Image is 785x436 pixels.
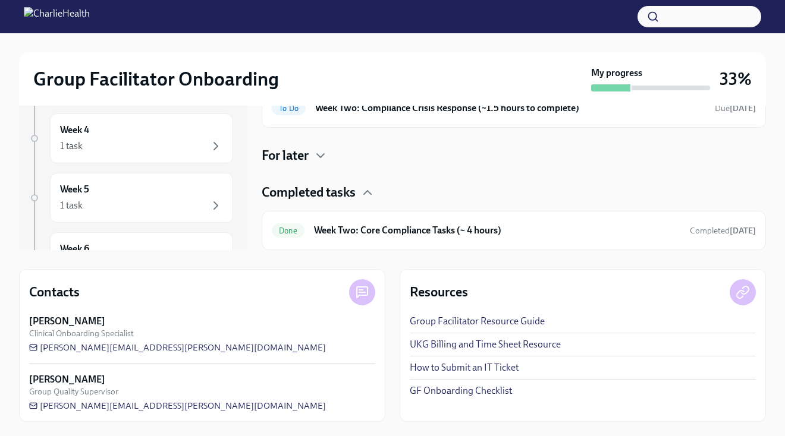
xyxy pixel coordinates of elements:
h6: Week 6 [60,242,89,255]
a: Week 41 task [29,113,233,163]
div: For later [262,147,766,165]
strong: [PERSON_NAME] [29,373,105,386]
h4: For later [262,147,309,165]
div: 1 task [60,140,83,153]
strong: My progress [591,67,642,80]
h4: Resources [410,283,468,301]
a: Group Facilitator Resource Guide [410,315,545,328]
a: DoneWeek Two: Core Compliance Tasks (~ 4 hours)Completed[DATE] [272,221,756,240]
span: Clinical Onboarding Specialist [29,328,134,339]
h4: Completed tasks [262,184,356,201]
span: Done [272,226,304,235]
span: Group Quality Supervisor [29,386,118,397]
span: To Do [272,104,306,113]
h6: Week 5 [60,183,89,196]
a: To DoWeek Two: Compliance Crisis Response (~1.5 hours to complete)Due[DATE] [272,99,756,118]
h4: Contacts [29,283,80,301]
span: Due [715,103,756,113]
img: CharlieHealth [24,7,90,26]
h6: Week 4 [60,124,89,137]
a: How to Submit an IT Ticket [410,361,519,374]
span: October 20th, 2025 09:00 [715,103,756,114]
h6: Week Two: Compliance Crisis Response (~1.5 hours to complete) [315,102,705,115]
span: October 14th, 2025 21:45 [690,225,756,236]
div: 1 task [60,199,83,212]
a: Week 51 task [29,173,233,223]
h3: 33% [720,68,752,90]
a: UKG Billing and Time Sheet Resource [410,338,561,351]
a: Week 6 [29,232,233,282]
span: Completed [690,226,756,236]
div: Completed tasks [262,184,766,201]
h2: Group Facilitator Onboarding [33,67,279,91]
a: [PERSON_NAME][EMAIL_ADDRESS][PERSON_NAME][DOMAIN_NAME] [29,342,326,353]
strong: [DATE] [730,226,756,236]
strong: [PERSON_NAME] [29,315,105,328]
a: GF Onboarding Checklist [410,384,512,397]
a: [PERSON_NAME][EMAIL_ADDRESS][PERSON_NAME][DOMAIN_NAME] [29,400,326,412]
h6: Week Two: Core Compliance Tasks (~ 4 hours) [314,224,680,237]
strong: [DATE] [730,103,756,113]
